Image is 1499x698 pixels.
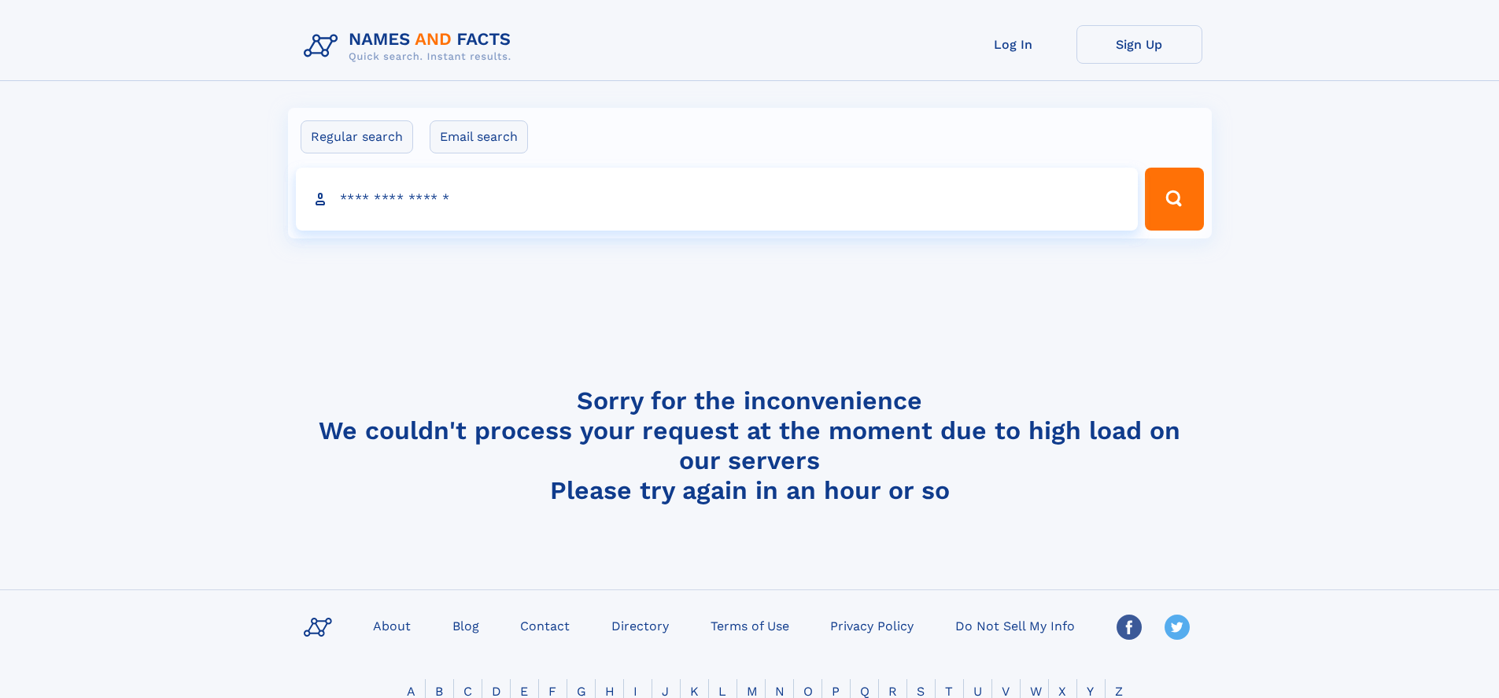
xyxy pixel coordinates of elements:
a: Terms of Use [704,614,796,637]
a: About [367,614,417,637]
input: search input [296,168,1139,231]
a: Sign Up [1076,25,1202,64]
label: Regular search [301,120,413,153]
a: Directory [605,614,675,637]
h4: Sorry for the inconvenience We couldn't process your request at the moment due to high load on ou... [297,386,1202,505]
button: Search Button [1145,168,1203,231]
a: Blog [446,614,486,637]
a: Contact [514,614,576,637]
img: Facebook [1117,615,1142,640]
a: Do Not Sell My Info [949,614,1081,637]
label: Email search [430,120,528,153]
img: Logo Names and Facts [297,25,524,68]
a: Log In [951,25,1076,64]
a: Privacy Policy [824,614,920,637]
img: Twitter [1165,615,1190,640]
